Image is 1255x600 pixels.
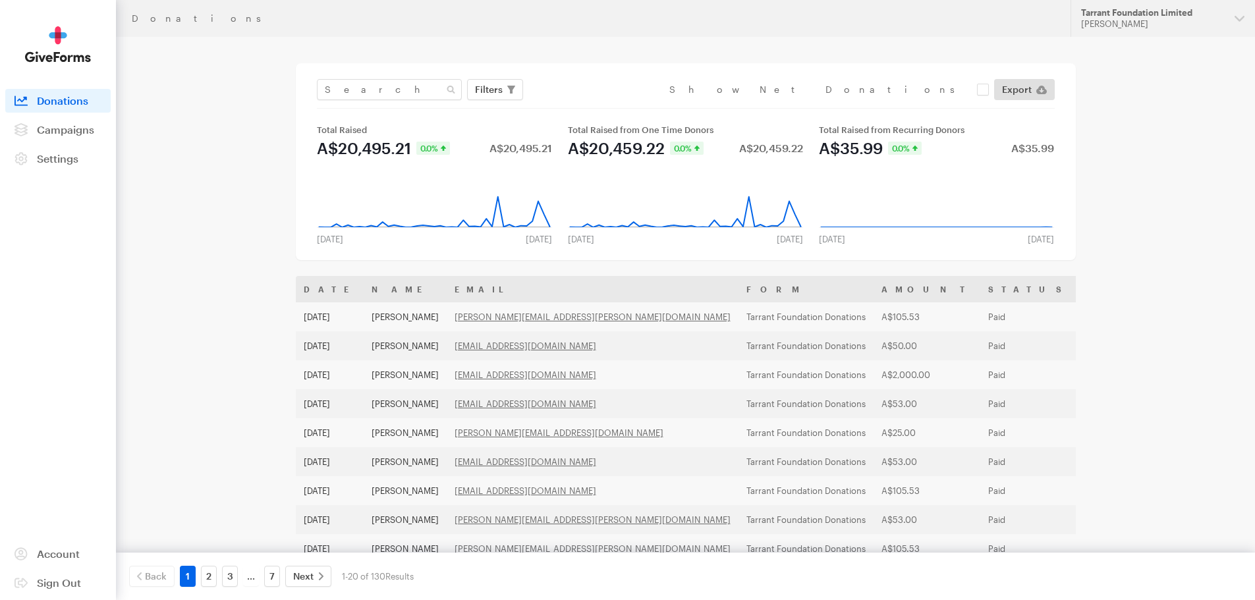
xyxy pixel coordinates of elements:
[296,447,364,476] td: [DATE]
[385,571,414,582] span: Results
[317,79,462,100] input: Search Name & Email
[296,360,364,389] td: [DATE]
[37,123,94,136] span: Campaigns
[447,276,739,302] th: Email
[475,82,503,97] span: Filters
[739,302,874,331] td: Tarrant Foundation Donations
[888,142,922,155] div: 0.0%
[296,331,364,360] td: [DATE]
[364,389,447,418] td: [PERSON_NAME]
[455,485,596,496] a: [EMAIL_ADDRESS][DOMAIN_NAME]
[739,447,874,476] td: Tarrant Foundation Donations
[739,505,874,534] td: Tarrant Foundation Donations
[670,142,704,155] div: 0.0%
[296,534,364,563] td: [DATE]
[739,331,874,360] td: Tarrant Foundation Donations
[5,147,111,171] a: Settings
[296,389,364,418] td: [DATE]
[296,505,364,534] td: [DATE]
[296,302,364,331] td: [DATE]
[37,94,88,107] span: Donations
[285,566,331,587] a: Next
[1011,143,1054,153] div: A$35.99
[309,234,351,244] div: [DATE]
[455,427,663,438] a: [PERSON_NAME][EMAIL_ADDRESS][DOMAIN_NAME]
[364,476,447,505] td: [PERSON_NAME]
[317,140,411,156] div: A$20,495.21
[5,571,111,595] a: Sign Out
[201,566,217,587] a: 2
[455,514,731,525] a: [PERSON_NAME][EMAIL_ADDRESS][PERSON_NAME][DOMAIN_NAME]
[994,79,1055,100] a: Export
[489,143,552,153] div: A$20,495.21
[296,276,364,302] th: Date
[1020,234,1062,244] div: [DATE]
[874,476,980,505] td: A$105.53
[560,234,602,244] div: [DATE]
[980,302,1077,331] td: Paid
[819,124,1054,135] div: Total Raised from Recurring Donors
[364,418,447,447] td: [PERSON_NAME]
[739,276,874,302] th: Form
[455,312,731,322] a: [PERSON_NAME][EMAIL_ADDRESS][PERSON_NAME][DOMAIN_NAME]
[264,566,280,587] a: 7
[874,447,980,476] td: A$53.00
[980,276,1077,302] th: Status
[37,152,78,165] span: Settings
[293,568,314,584] span: Next
[874,331,980,360] td: A$50.00
[518,234,560,244] div: [DATE]
[568,140,665,156] div: A$20,459.22
[5,118,111,142] a: Campaigns
[364,276,447,302] th: Name
[364,505,447,534] td: [PERSON_NAME]
[980,534,1077,563] td: Paid
[739,389,874,418] td: Tarrant Foundation Donations
[874,389,980,418] td: A$53.00
[980,476,1077,505] td: Paid
[769,234,811,244] div: [DATE]
[37,576,81,589] span: Sign Out
[811,234,853,244] div: [DATE]
[874,534,980,563] td: A$105.53
[874,302,980,331] td: A$105.53
[1081,18,1224,30] div: [PERSON_NAME]
[739,418,874,447] td: Tarrant Foundation Donations
[819,140,883,156] div: A$35.99
[568,124,803,135] div: Total Raised from One Time Donors
[296,476,364,505] td: [DATE]
[1002,82,1032,97] span: Export
[5,542,111,566] a: Account
[5,89,111,113] a: Donations
[874,276,980,302] th: Amount
[874,418,980,447] td: A$25.00
[739,360,874,389] td: Tarrant Foundation Donations
[455,341,596,351] a: [EMAIL_ADDRESS][DOMAIN_NAME]
[364,331,447,360] td: [PERSON_NAME]
[455,398,596,409] a: [EMAIL_ADDRESS][DOMAIN_NAME]
[364,302,447,331] td: [PERSON_NAME]
[364,360,447,389] td: [PERSON_NAME]
[980,360,1077,389] td: Paid
[874,505,980,534] td: A$53.00
[1081,7,1224,18] div: Tarrant Foundation Limited
[467,79,523,100] button: Filters
[364,447,447,476] td: [PERSON_NAME]
[37,547,80,560] span: Account
[739,476,874,505] td: Tarrant Foundation Donations
[980,331,1077,360] td: Paid
[980,505,1077,534] td: Paid
[739,143,803,153] div: A$20,459.22
[364,534,447,563] td: [PERSON_NAME]
[317,124,552,135] div: Total Raised
[296,418,364,447] td: [DATE]
[25,26,91,63] img: GiveForms
[455,369,596,380] a: [EMAIL_ADDRESS][DOMAIN_NAME]
[342,566,414,587] div: 1-20 of 130
[455,456,596,467] a: [EMAIL_ADDRESS][DOMAIN_NAME]
[980,389,1077,418] td: Paid
[980,418,1077,447] td: Paid
[455,543,731,554] a: [PERSON_NAME][EMAIL_ADDRESS][PERSON_NAME][DOMAIN_NAME]
[416,142,450,155] div: 0.0%
[874,360,980,389] td: A$2,000.00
